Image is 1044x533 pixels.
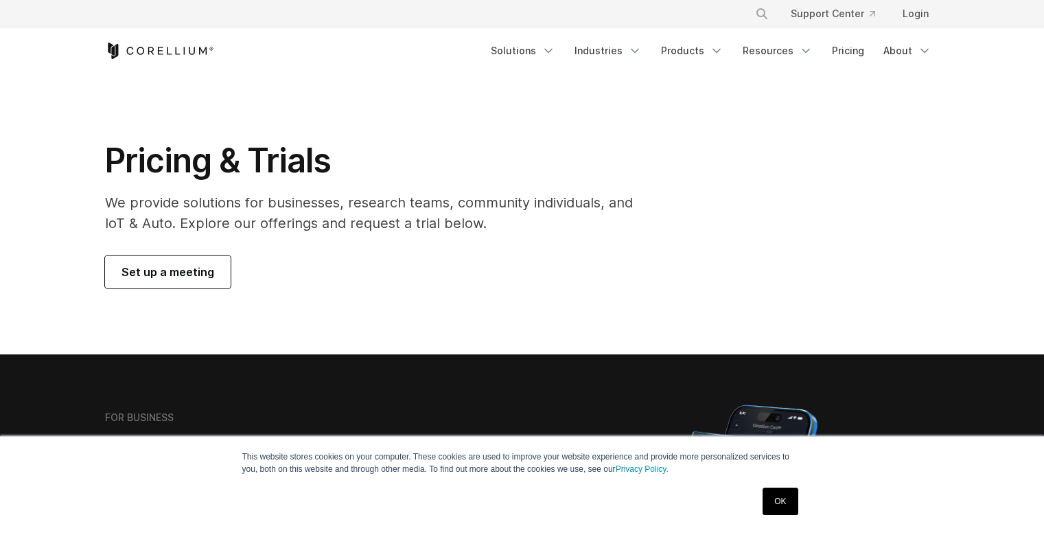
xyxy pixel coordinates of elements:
a: Industries [566,38,650,63]
a: Set up a meeting [105,256,231,288]
div: Navigation Menu [483,38,940,63]
a: Privacy Policy. [616,464,669,474]
a: Support Center [780,1,886,26]
a: Solutions [483,38,564,63]
a: About [875,38,940,63]
button: Search [750,1,774,26]
p: This website stores cookies on your computer. These cookies are used to improve your website expe... [242,451,802,475]
a: Pricing [824,38,872,63]
a: OK [763,488,798,515]
a: Resources [734,38,821,63]
p: We provide solutions for businesses, research teams, community individuals, and IoT & Auto. Explo... [105,192,652,234]
h1: Pricing & Trials [105,140,652,181]
span: Set up a meeting [121,264,214,280]
a: Products [653,38,732,63]
a: Login [892,1,940,26]
div: Navigation Menu [739,1,940,26]
h6: FOR BUSINESS [105,411,174,424]
a: Corellium Home [105,43,214,59]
